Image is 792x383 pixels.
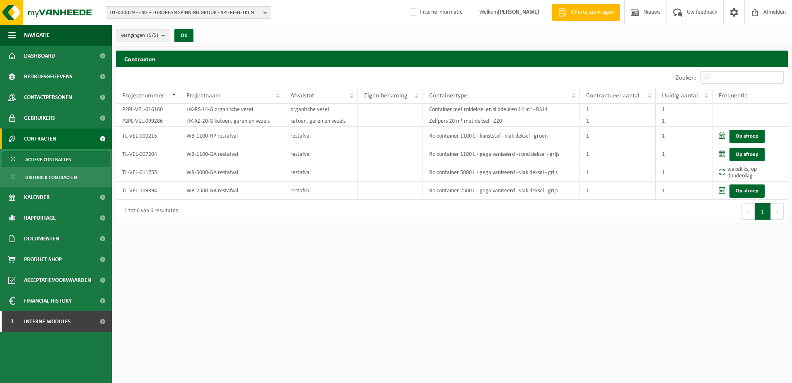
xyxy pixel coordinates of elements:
td: WB-1100-GA restafval [180,145,284,163]
td: Zelfpers 20 m³ met deksel - Z20 [423,115,580,127]
td: P2PL-VEL-016160 [116,104,180,115]
button: 1 [755,203,771,220]
td: TL-VEL-000215 [116,127,180,145]
td: organische vezel [284,104,357,115]
td: Rolcontainer 1100 L - kunststof - vlak deksel - groen [423,127,580,145]
span: 01-000029 - ESG – EUROPEAN SPINNING GROUP - SPIERE-HELKIJN [110,7,260,19]
button: 01-000029 - ESG – EUROPEAN SPINNING GROUP - SPIERE-HELKIJN [106,6,271,19]
span: Kalender [24,187,50,208]
td: Rolcontainer 2500 L - gegalvaniseerd - vlak deksel - grijs [423,182,580,200]
span: Huidig aantal [662,92,698,99]
span: Projectnaam [186,92,221,99]
span: Offerte aanvragen [569,8,616,17]
td: TL-VEL-007204 [116,145,180,163]
span: Contractueel aantal [586,92,640,99]
td: 1 [580,115,656,127]
td: 1 [580,163,656,182]
span: Interne modules [24,311,71,332]
count: (5/5) [147,33,158,38]
td: 1 [656,127,712,145]
div: 1 tot 6 van 6 resultaten [120,204,179,219]
span: Containertype [429,92,467,99]
span: Contracten [24,128,56,149]
td: WB-5000-GA restafval [180,163,284,182]
span: Contactpersonen [24,87,72,108]
td: 1 [656,115,712,127]
span: Financial History [24,291,72,311]
td: TL-VEL-011755 [116,163,180,182]
td: restafval [284,182,357,200]
span: Bedrijfsgegevens [24,66,72,87]
td: HK-XZ-20-G katoen, garen en vezels [180,115,284,127]
span: I [8,311,16,332]
span: Actieve contracten [25,152,72,167]
span: Eigen benaming [364,92,408,99]
td: 1 [656,145,712,163]
td: WB-1100-HP restafval [180,127,284,145]
td: wekelijks, op donderdag [712,163,788,182]
span: Product Shop [24,249,62,270]
a: Offerte aanvragen [552,4,620,21]
td: TL-VEL-109394 [116,182,180,200]
button: OK [174,29,193,42]
td: 1 [580,104,656,115]
a: Historiek contracten [2,169,110,185]
td: Rolcontainer 1100 L - gegalvaniseerd - rond deksel - grijs [423,145,580,163]
a: Actieve contracten [2,151,110,167]
span: Rapportage [24,208,56,228]
td: 1 [580,182,656,200]
span: Vestigingen [121,29,158,42]
a: Op afroep [729,184,765,198]
td: 1 [656,163,712,182]
h2: Contracten [116,51,788,67]
td: restafval [284,163,357,182]
td: Container met roldeksel en slibdeuren 14 m³ - RS14 [423,104,580,115]
label: Zoeken: [676,75,696,81]
td: restafval [284,127,357,145]
td: Rolcontainer 5000 L - gegalvaniseerd - vlak deksel - grijs [423,163,580,182]
button: Previous [741,203,755,220]
td: 1 [656,104,712,115]
span: Dashboard [24,46,55,66]
span: Gebruikers [24,108,55,128]
td: katoen, garen en vezels [284,115,357,127]
span: Acceptatievoorwaarden [24,270,91,291]
td: restafval [284,145,357,163]
a: Op afroep [729,130,765,143]
td: 1 [580,145,656,163]
strong: [PERSON_NAME] [498,9,539,15]
span: Frequentie [719,92,748,99]
span: Afvalstof [290,92,314,99]
button: Vestigingen(5/5) [116,29,169,41]
span: Navigatie [24,25,50,46]
span: Projectnummer [122,92,164,99]
td: P2PL-VEL-099286 [116,115,180,127]
td: 1 [580,127,656,145]
td: WB-2500-GA restafval [180,182,284,200]
td: 1 [656,182,712,200]
button: Next [771,203,784,220]
span: Historiek contracten [25,170,77,185]
a: Op afroep [729,148,765,161]
span: Documenten [24,228,59,249]
label: Interne informatie [408,6,463,19]
td: HK-RS-14-G organische vezel [180,104,284,115]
